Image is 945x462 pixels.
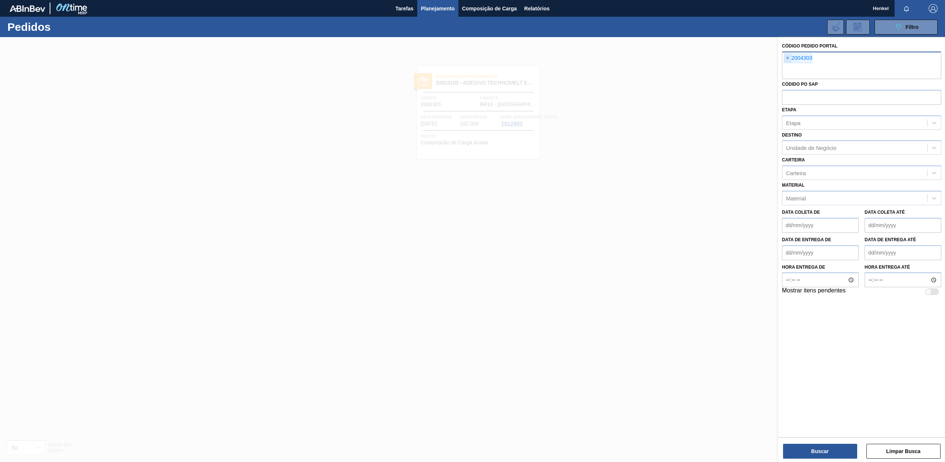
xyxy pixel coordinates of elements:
[782,210,820,215] label: Data coleta de
[782,218,859,233] input: dd/mm/yyyy
[906,24,919,30] span: Filtro
[782,82,818,87] label: Códido PO SAP
[786,145,836,151] div: Unidade de Negócio
[10,5,45,12] img: TNhmsLtSVTkK8tSr43FrP2fwEKptu5GPRR3wAAAABJRU5ErkJggg==
[784,53,812,63] div: 2004303
[865,245,941,260] input: dd/mm/yyyy
[865,210,905,215] label: Data coleta até
[929,4,938,13] img: Logout
[786,119,800,126] div: Etapa
[846,20,870,35] div: Solicitação de Revisão de Pedidos
[782,237,831,242] label: Data de Entrega de
[421,4,455,13] span: Planejamento
[865,237,916,242] label: Data de Entrega até
[782,183,805,188] label: Material
[462,4,517,13] span: Composição de Carga
[784,54,791,63] span: ×
[865,218,941,233] input: dd/mm/yyyy
[782,245,859,260] input: dd/mm/yyyy
[875,20,938,35] button: Filtro
[782,43,838,49] label: Código Pedido Portal
[782,262,859,273] label: Hora entrega de
[786,195,806,201] div: Material
[7,23,123,31] h1: Pedidos
[786,170,806,176] div: Carteira
[865,262,941,273] label: Hora entrega até
[524,4,550,13] span: Relatórios
[782,132,802,138] label: Destino
[782,157,805,163] label: Carteira
[782,107,796,112] label: Etapa
[782,287,846,296] label: Mostrar itens pendentes
[395,4,414,13] span: Tarefas
[827,20,844,35] div: Importar Negociações dos Pedidos
[895,3,918,14] button: Notificações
